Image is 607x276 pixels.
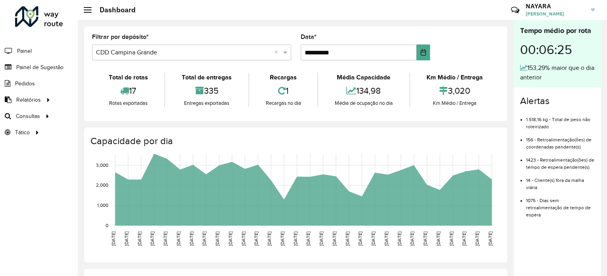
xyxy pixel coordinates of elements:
text: [DATE] [423,232,428,246]
text: [DATE] [254,232,259,246]
div: Tempo médio por rota [520,25,595,36]
div: 134,98 [320,82,407,99]
text: [DATE] [111,232,116,246]
div: Total de rotas [94,73,162,82]
span: Relatórios [16,96,41,104]
text: 1,000 [97,203,108,208]
text: [DATE] [189,232,194,246]
text: [DATE] [137,232,142,246]
div: 153,29% maior que o dia anterior [520,63,595,82]
text: [DATE] [488,232,493,246]
div: 1 [251,82,315,99]
label: Data [301,32,317,42]
text: [DATE] [124,232,129,246]
div: 3,020 [412,82,498,99]
li: 1423 - Retroalimentação(ões) de tempo de espera pendente(s) [526,151,595,171]
button: Choose Date [417,44,430,60]
a: Contato Rápido [507,2,524,19]
text: [DATE] [202,232,207,246]
text: [DATE] [150,232,155,246]
text: [DATE] [449,232,454,246]
text: [DATE] [163,232,168,246]
div: Média Capacidade [320,73,407,82]
h4: Alertas [520,95,595,107]
text: [DATE] [384,232,389,246]
div: Km Médio / Entrega [412,99,498,107]
text: [DATE] [267,232,272,246]
text: [DATE] [474,232,480,246]
div: 00:06:25 [520,36,595,63]
text: [DATE] [436,232,441,246]
div: Recargas no dia [251,99,315,107]
h3: NAYARA [526,2,585,10]
text: [DATE] [409,232,415,246]
text: [DATE] [332,232,337,246]
h4: Capacidade por dia [90,135,499,147]
text: [DATE] [176,232,181,246]
li: 1075 - Dias sem retroalimentação de tempo de espera [526,191,595,218]
li: 14 - Cliente(s) fora da malha viária [526,171,595,191]
div: Média de ocupação no dia [320,99,407,107]
div: Rotas exportadas [94,99,162,107]
text: [DATE] [228,232,233,246]
text: [DATE] [305,232,311,246]
li: 1.518,16 kg - Total de peso não roteirizado [526,110,595,130]
div: Km Médio / Entrega [412,73,498,82]
text: 0 [106,223,108,228]
span: Pedidos [15,79,35,88]
div: 17 [94,82,162,99]
text: [DATE] [319,232,324,246]
label: Filtrar por depósito [92,32,149,42]
span: Clear all [275,48,281,57]
text: [DATE] [345,232,350,246]
div: Recargas [251,73,315,82]
span: Painel [17,47,32,55]
span: Painel de Sugestão [16,63,63,71]
h2: Dashboard [92,6,136,14]
text: 2,000 [96,183,108,188]
div: Total de entregas [167,73,246,82]
text: [DATE] [215,232,220,246]
text: [DATE] [397,232,402,246]
span: Tático [15,128,30,137]
text: [DATE] [371,232,376,246]
text: [DATE] [280,232,285,246]
span: [PERSON_NAME] [526,10,585,17]
text: [DATE] [241,232,246,246]
div: 335 [167,82,246,99]
text: [DATE] [357,232,363,246]
li: 156 - Retroalimentação(ões) de coordenadas pendente(s) [526,130,595,151]
text: [DATE] [293,232,298,246]
div: Entregas exportadas [167,99,246,107]
text: 3,000 [96,162,108,168]
text: [DATE] [461,232,467,246]
span: Consultas [16,112,40,120]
